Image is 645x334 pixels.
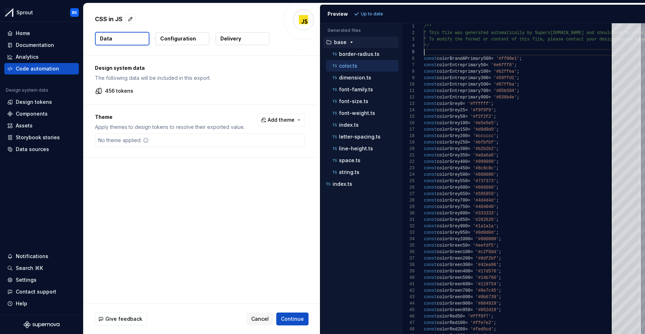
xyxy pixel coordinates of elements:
span: const [424,114,437,119]
div: 24 [402,171,415,178]
span: ; [493,114,496,119]
p: index.ts [333,181,352,187]
button: Help [4,298,79,309]
div: 18 [402,133,415,139]
span: = [468,204,470,209]
span: = [470,262,473,267]
div: 3 [402,36,415,43]
div: 30 [402,210,415,217]
p: dimension.ts [339,75,371,81]
p: Theme [95,113,245,121]
span: '#05b584' [493,88,517,93]
div: 27 [402,191,415,197]
div: 5 [402,49,415,55]
span: '#999999' [473,159,496,164]
span: const [424,262,437,267]
a: Documentation [4,39,79,51]
div: 17 [402,126,415,133]
span: '#17d576' [476,269,499,274]
div: 34 [402,236,415,242]
span: colorGreen100 [437,250,470,255]
span: colorGrey0 [437,101,463,106]
svg: Supernova Logo [24,321,59,328]
p: font-family.ts [339,87,373,92]
div: 16 [402,120,415,126]
div: 14 [402,107,415,113]
span: '#bfbfbf' [473,140,496,145]
span: colorGrey500 [437,172,468,177]
span: colorEntreprimary100 [437,69,488,74]
div: 10 [402,81,415,88]
span: colorGrey650 [437,192,468,197]
button: space.ts [326,156,398,164]
span: ; [496,204,498,209]
span: ; [517,95,519,100]
span: const [424,224,437,229]
a: Design tokens [4,96,79,108]
span: ; [496,243,498,248]
span: const [424,185,437,190]
span: = [468,198,470,203]
span: ; [496,121,498,126]
p: line-height.ts [339,146,373,151]
div: Documentation [16,42,54,49]
span: colorGrey50 [437,114,465,119]
span: = [465,114,468,119]
p: Up to date [361,11,383,17]
button: base [323,38,398,46]
div: 25 [402,178,415,184]
span: * This file was generated automatically by Supern [424,30,550,35]
div: Analytics [16,53,39,60]
span: const [424,250,437,255]
span: '#808080' [473,172,496,177]
span: colorGreen300 [437,262,470,267]
div: 33 [402,229,415,236]
span: ; [498,269,501,274]
span: ; [496,230,498,235]
span: const [424,269,437,274]
span: colorEntreprimary900 [437,95,488,100]
a: Components [4,108,79,120]
div: 6 [402,55,415,62]
span: '#eefdf5' [473,243,496,248]
span: Cancel [251,315,269,323]
span: = [468,230,470,235]
button: font-size.ts [326,97,398,105]
span: = [468,127,470,132]
div: 2 [402,30,415,36]
span: Add theme [268,116,295,124]
div: Sprout [16,9,33,16]
span: '#42ea96' [476,262,499,267]
span: colorGrey150 [437,127,468,132]
p: Delivery [220,35,241,42]
span: colorGrey25 [437,108,465,113]
span: ; [498,256,501,261]
span: const [424,153,437,158]
span: = [468,224,470,229]
span: = [470,237,473,242]
p: CSS in JS [95,15,123,23]
span: = [488,76,491,81]
span: = [488,95,491,100]
div: 7 [402,62,415,68]
button: index.ts [323,180,398,188]
div: 28 [402,197,415,204]
span: '#cccccc' [473,134,496,139]
button: line-height.ts [326,145,398,153]
span: ; [496,172,498,177]
span: const [424,159,437,164]
div: 11 [402,88,415,94]
span: ; [496,185,498,190]
div: 8 [402,68,415,75]
div: No theme applied. [95,134,152,147]
button: Configuration [156,32,209,45]
span: * To modify the format or content of this file, p [424,37,550,42]
div: Preview [328,10,348,18]
span: = [468,243,470,248]
button: Cancel [247,313,273,325]
span: '#a6a6a6' [473,153,496,158]
span: = [470,250,473,255]
div: 35 [402,242,415,249]
span: '#8df2bf' [476,256,499,261]
span: ; [496,217,498,222]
